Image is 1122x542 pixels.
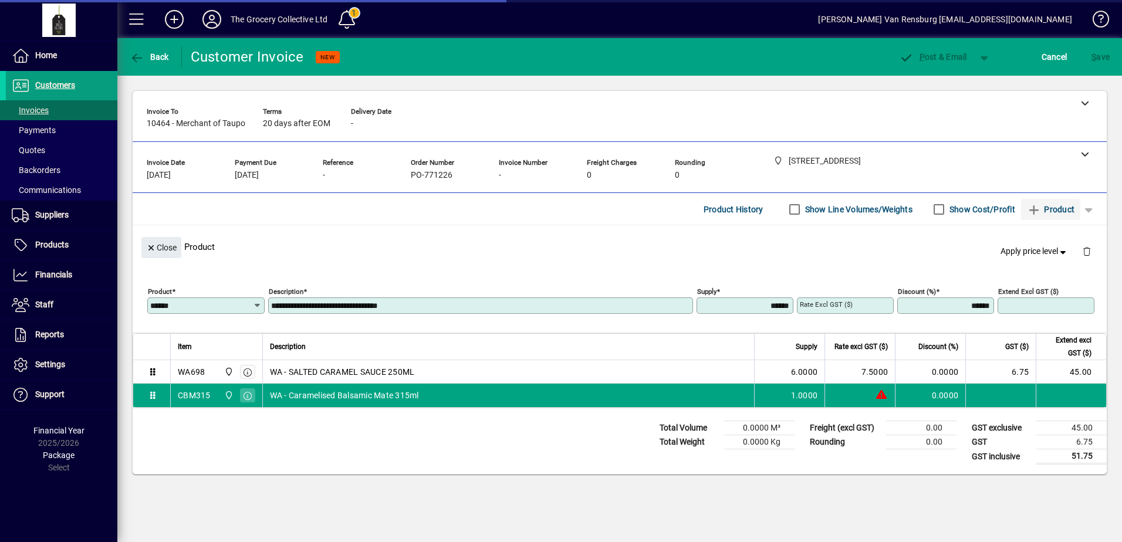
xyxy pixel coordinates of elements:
span: [DATE] [235,171,259,180]
button: Back [127,46,172,67]
td: 6.75 [965,360,1036,384]
td: Rounding [804,435,886,449]
button: Add [156,9,193,30]
button: Close [141,237,181,258]
span: ave [1091,48,1110,66]
span: PO-771226 [411,171,452,180]
td: Total Weight [654,435,724,449]
span: GST ($) [1005,340,1029,353]
a: Home [6,41,117,70]
td: GST exclusive [966,421,1036,435]
span: - [499,171,501,180]
span: 6.0000 [791,366,818,378]
span: Product History [704,200,763,219]
span: Package [43,450,75,460]
span: 20 days after EOM [263,119,330,128]
td: 6.75 [1036,435,1107,449]
span: 1.0000 [791,389,818,401]
div: Customer Invoice [191,48,304,66]
mat-label: Supply [697,287,717,296]
a: Knowledge Base [1084,2,1107,40]
a: Communications [6,180,117,200]
span: Supply [796,340,817,353]
a: Payments [6,120,117,140]
a: Backorders [6,160,117,180]
td: Freight (excl GST) [804,421,886,435]
td: 0.00 [886,421,957,435]
span: Communications [12,185,81,195]
td: 0.0000 [895,384,965,407]
span: Products [35,240,69,249]
td: 45.00 [1036,421,1107,435]
button: Apply price level [996,241,1073,262]
span: Home [35,50,57,60]
td: GST inclusive [966,449,1036,464]
mat-label: Rate excl GST ($) [800,300,853,309]
span: WA - SALTED CARAMEL SAUCE 250ML [270,366,415,378]
span: Settings [35,360,65,369]
a: Financials [6,260,117,290]
span: Apply price level [1001,245,1069,258]
a: Settings [6,350,117,380]
span: Suppliers [35,210,69,219]
span: S [1091,52,1096,62]
div: WA698 [178,366,205,378]
span: - [323,171,325,180]
span: Financials [35,270,72,279]
a: Suppliers [6,201,117,230]
span: WA - Caramelised Balsamic Mate 315ml [270,389,419,401]
span: 4/75 Apollo Drive [221,389,235,402]
td: 0.00 [886,435,957,449]
span: Description [270,340,306,353]
span: Back [130,52,169,62]
button: Cancel [1039,46,1070,67]
app-page-header-button: Close [138,242,184,252]
button: Product History [699,199,768,220]
span: Backorders [12,165,60,175]
span: 0 [587,171,592,180]
td: 0.0000 Kg [724,435,795,449]
a: Products [6,231,117,260]
td: 0.0000 [895,360,965,384]
span: Customers [35,80,75,90]
button: Delete [1073,237,1101,265]
div: CBM315 [178,389,211,401]
td: 45.00 [1036,360,1106,384]
span: Financial Year [33,426,85,435]
td: Total Volume [654,421,724,435]
span: Product [1027,200,1074,219]
span: 10464 - Merchant of Taupo [147,119,245,128]
span: Payments [12,126,56,135]
span: 4/75 Apollo Drive [221,365,235,378]
a: Quotes [6,140,117,160]
span: ost & Email [899,52,967,62]
div: Product [133,225,1107,268]
div: 7.5000 [832,366,888,378]
span: P [920,52,925,62]
td: GST [966,435,1036,449]
mat-label: Discount (%) [898,287,936,296]
span: Extend excl GST ($) [1043,334,1091,360]
mat-label: Description [269,287,303,296]
td: 51.75 [1036,449,1107,464]
span: 0 [675,171,680,180]
span: [DATE] [147,171,171,180]
span: Cancel [1042,48,1067,66]
span: Rate excl GST ($) [834,340,888,353]
button: Product [1021,199,1080,220]
span: Staff [35,300,53,309]
button: Profile [193,9,231,30]
app-page-header-button: Back [117,46,182,67]
span: Invoices [12,106,49,115]
span: NEW [320,53,335,61]
span: - [351,119,353,128]
span: Item [178,340,192,353]
button: Save [1089,46,1113,67]
a: Staff [6,290,117,320]
a: Reports [6,320,117,350]
mat-label: Extend excl GST ($) [998,287,1059,296]
span: Reports [35,330,64,339]
a: Invoices [6,100,117,120]
label: Show Line Volumes/Weights [803,204,913,215]
div: The Grocery Collective Ltd [231,10,328,29]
